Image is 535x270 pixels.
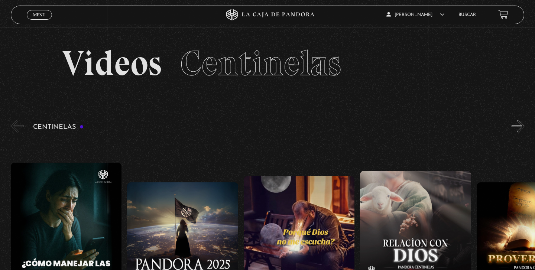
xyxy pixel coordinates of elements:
[11,120,24,133] button: Previous
[180,42,341,84] span: Centinelas
[386,13,444,17] span: [PERSON_NAME]
[33,124,84,131] h3: Centinelas
[512,120,525,133] button: Next
[498,10,508,20] a: View your shopping cart
[458,13,476,17] a: Buscar
[31,19,48,24] span: Cerrar
[62,46,473,81] h2: Videos
[33,13,45,17] span: Menu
